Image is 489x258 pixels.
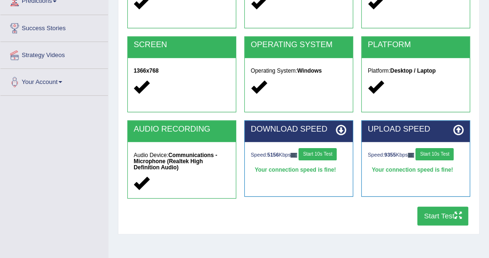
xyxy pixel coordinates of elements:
[267,152,279,158] strong: 5156
[290,153,297,157] img: ajax-loader-fb-connection.gif
[0,69,108,92] a: Your Account
[368,164,464,176] div: Your connection speed is fine!
[133,67,158,74] strong: 1366x768
[0,42,108,66] a: Strategy Videos
[368,68,464,74] h5: Platform:
[368,148,464,162] div: Speed: Kbps
[384,152,396,158] strong: 9355
[390,67,435,74] strong: Desktop / Laptop
[417,207,469,225] button: Start Test
[298,148,337,160] button: Start 10s Test
[415,148,454,160] button: Start 10s Test
[0,15,108,39] a: Success Stories
[297,67,322,74] strong: Windows
[368,125,464,134] h2: UPLOAD SPEED
[251,41,347,50] h2: OPERATING SYSTEM
[408,153,414,157] img: ajax-loader-fb-connection.gif
[368,41,464,50] h2: PLATFORM
[133,152,217,171] strong: Communications - Microphone (Realtek High Definition Audio)
[133,152,230,171] h5: Audio Device:
[251,164,347,176] div: Your connection speed is fine!
[251,148,347,162] div: Speed: Kbps
[251,68,347,74] h5: Operating System:
[133,41,230,50] h2: SCREEN
[133,125,230,134] h2: AUDIO RECORDING
[251,125,347,134] h2: DOWNLOAD SPEED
